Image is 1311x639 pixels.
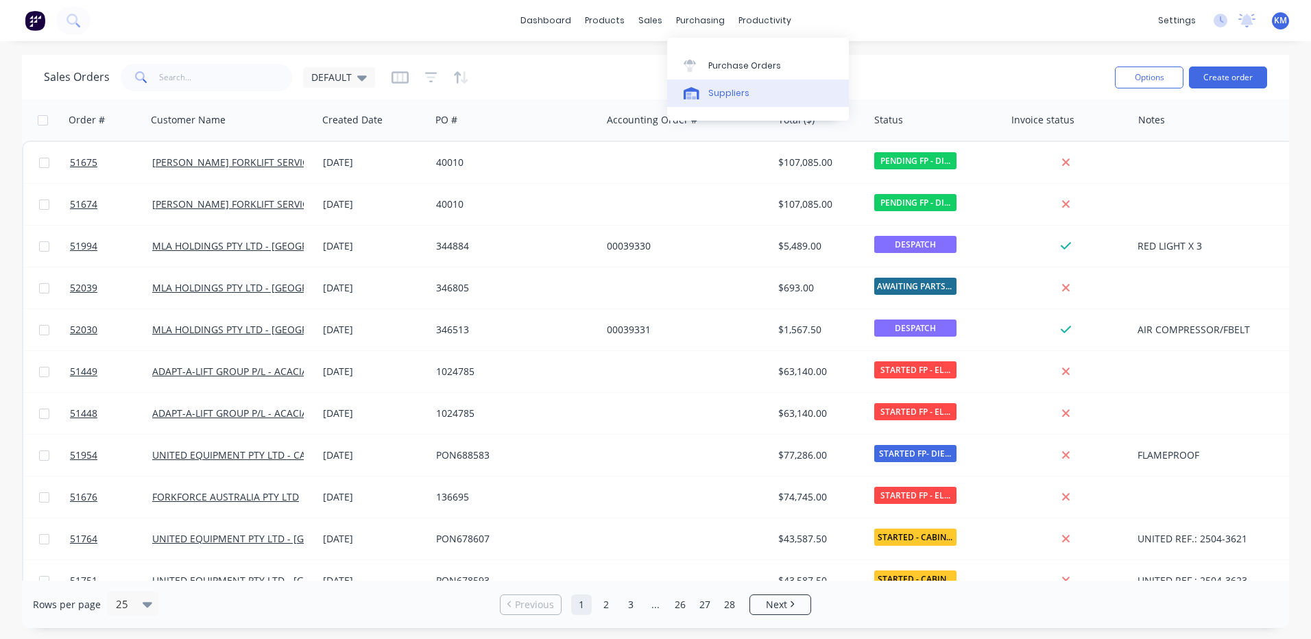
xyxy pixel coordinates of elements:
span: PENDING FP - DI... [874,152,957,169]
a: 51675 [70,142,152,183]
a: 51764 [70,518,152,559]
div: Status [874,113,903,127]
div: $77,286.00 [778,448,858,462]
span: DESPATCH [874,236,957,253]
div: $693.00 [778,281,858,295]
div: 346805 [436,281,588,295]
div: PON688583 [436,448,588,462]
div: Notes [1138,113,1165,127]
span: 51674 [70,197,97,211]
div: $1,567.50 [778,323,858,337]
div: $43,587.50 [778,574,858,588]
div: 1024785 [436,407,588,420]
a: Page 28 [719,594,740,615]
a: 51674 [70,184,152,225]
a: dashboard [514,10,578,31]
a: ADAPT-A-LIFT GROUP P/L - ACACIA RIDGE [152,407,339,420]
h1: Sales Orders [44,71,110,84]
div: purchasing [669,10,732,31]
div: 1024785 [436,365,588,378]
a: [PERSON_NAME] FORKLIFT SERVICES - [GEOGRAPHIC_DATA] [152,197,423,210]
div: 136695 [436,490,588,504]
span: Previous [515,598,554,612]
span: STARTED - CABIN... [874,570,957,588]
a: 51448 [70,393,152,434]
div: PON678607 [436,532,588,546]
span: 51675 [70,156,97,169]
div: [DATE] [323,574,425,588]
div: Suppliers [708,87,749,99]
span: 51994 [70,239,97,253]
span: 51751 [70,574,97,588]
div: [DATE] [323,156,425,169]
div: $107,085.00 [778,156,858,169]
div: Purchase Orders [708,60,781,72]
div: products [578,10,632,31]
div: $43,587.50 [778,532,858,546]
div: [DATE] [323,532,425,546]
span: STARTED FP - EL... [874,403,957,420]
ul: Pagination [494,594,817,615]
div: [DATE] [323,197,425,211]
div: $107,085.00 [778,197,858,211]
button: Create order [1189,67,1267,88]
div: $74,745.00 [778,490,858,504]
div: Order # [69,113,105,127]
span: 52030 [70,323,97,337]
a: MLA HOLDINGS PTY LTD - [GEOGRAPHIC_DATA] [152,323,366,336]
a: Page 3 [621,594,641,615]
div: productivity [732,10,798,31]
span: STARTED - CABIN... [874,529,957,546]
a: [PERSON_NAME] FORKLIFT SERVICES - [GEOGRAPHIC_DATA] [152,156,423,169]
a: 51449 [70,351,152,392]
div: Created Date [322,113,383,127]
a: FORKFORCE AUSTRALIA PTY LTD [152,490,299,503]
a: 52039 [70,267,152,309]
span: 51954 [70,448,97,462]
img: Factory [25,10,45,31]
span: STARTED FP - EL... [874,361,957,378]
div: $63,140.00 [778,365,858,378]
a: Jump forward [645,594,666,615]
div: PON678593 [436,574,588,588]
span: DESPATCH [874,319,957,337]
div: $5,489.00 [778,239,858,253]
span: Rows per page [33,598,101,612]
div: 40010 [436,197,588,211]
a: 52030 [70,309,152,350]
span: Next [766,598,787,612]
div: sales [632,10,669,31]
a: Page 26 [670,594,690,615]
span: STARTED FP- DIE... [874,445,957,462]
input: Search... [159,64,293,91]
span: STARTED FP - EL... [874,487,957,504]
div: Invoice status [1011,113,1074,127]
a: Page 2 [596,594,616,615]
div: [DATE] [323,323,425,337]
a: 51751 [70,560,152,601]
a: Suppliers [667,80,849,107]
a: UNITED EQUIPMENT PTY LTD - [GEOGRAPHIC_DATA] [152,574,388,587]
div: [DATE] [323,281,425,295]
div: [DATE] [323,490,425,504]
div: Accounting Order # [607,113,697,127]
div: $63,140.00 [778,407,858,420]
a: Page 1 is your current page [571,594,592,615]
span: AWAITING PARTS ... [874,278,957,295]
button: Options [1115,67,1183,88]
a: UNITED EQUIPMENT PTY LTD - [GEOGRAPHIC_DATA] [152,532,388,545]
a: 51954 [70,435,152,476]
a: MLA HOLDINGS PTY LTD - [GEOGRAPHIC_DATA] [152,239,366,252]
a: Page 27 [695,594,715,615]
a: Previous page [501,598,561,612]
span: KM [1274,14,1287,27]
div: Customer Name [151,113,226,127]
span: 52039 [70,281,97,295]
a: 51994 [70,226,152,267]
div: [DATE] [323,239,425,253]
span: 51676 [70,490,97,504]
span: PENDING FP - DI... [874,194,957,211]
div: 346513 [436,323,588,337]
div: [DATE] [323,407,425,420]
div: settings [1151,10,1203,31]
